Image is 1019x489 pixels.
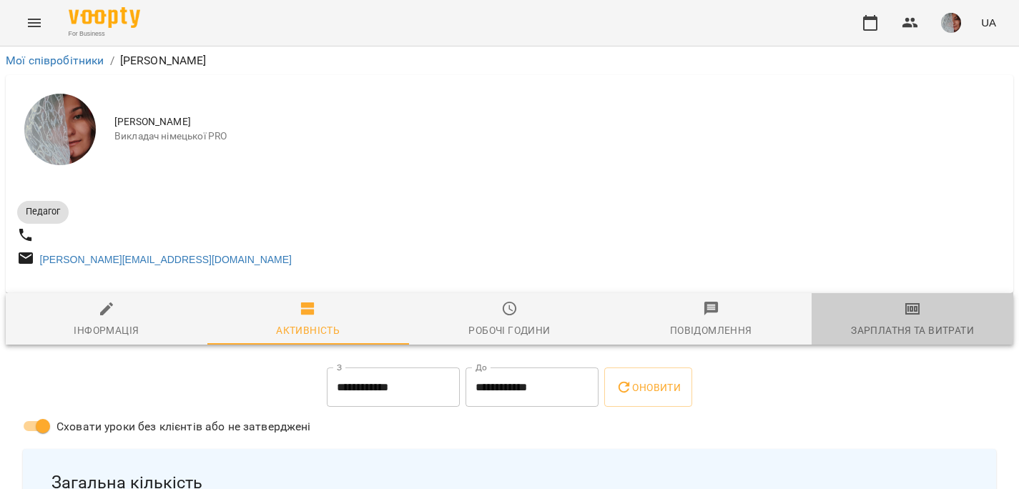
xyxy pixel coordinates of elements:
li: / [110,52,114,69]
span: [PERSON_NAME] [114,115,1002,129]
span: Викладач німецької PRO [114,129,1002,144]
a: [PERSON_NAME][EMAIL_ADDRESS][DOMAIN_NAME] [40,254,292,265]
div: Активність [276,322,340,339]
button: UA [975,9,1002,36]
p: [PERSON_NAME] [120,52,207,69]
span: Оновити [616,379,681,396]
div: Робочі години [468,322,550,339]
div: Інформація [74,322,139,339]
span: For Business [69,29,140,39]
img: 00e56ec9b043b19adf0666da6a3b5eb7.jpeg [941,13,961,33]
span: UA [981,15,996,30]
div: Повідомлення [670,322,752,339]
nav: breadcrumb [6,52,1013,69]
div: Зарплатня та Витрати [851,322,974,339]
img: Voopty Logo [69,7,140,28]
span: Сховати уроки без клієнтів або не затверджені [56,418,311,435]
span: Педагог [17,205,69,218]
a: Мої співробітники [6,54,104,67]
button: Menu [17,6,51,40]
button: Оновити [604,367,692,407]
img: Гута Оксана Анатоліївна [24,94,96,165]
